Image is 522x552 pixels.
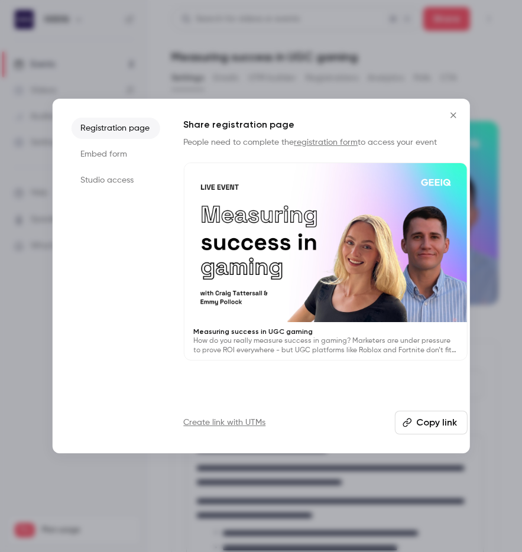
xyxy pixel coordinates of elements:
li: Embed form [71,144,160,165]
p: People need to complete the to access your event [183,137,467,148]
a: registration form [294,138,358,147]
button: Copy link [394,411,467,434]
p: Measuring success in UGC gaming [193,327,457,336]
p: How do you really measure success in gaming? Marketers are under pressure to prove ROI everywhere... [193,336,457,355]
li: Registration page [71,118,160,139]
button: Close [442,103,465,127]
a: Create link with UTMs [183,417,265,428]
li: Studio access [71,170,160,191]
a: Measuring success in UGC gamingHow do you really measure success in gaming? Marketers are under p... [183,163,467,361]
h1: Share registration page [183,118,467,132]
